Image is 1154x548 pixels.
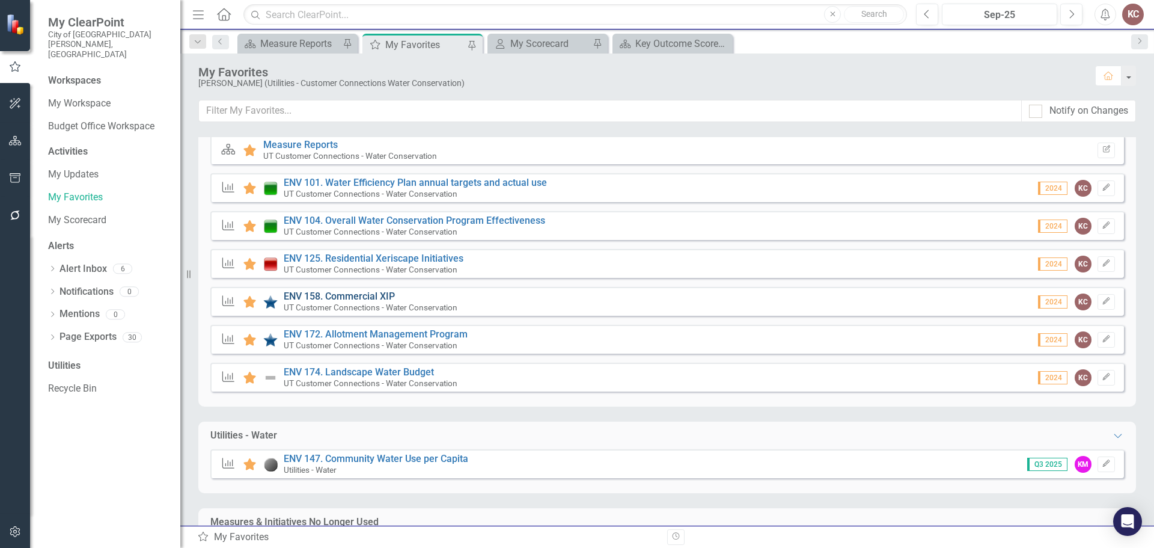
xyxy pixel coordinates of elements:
[1122,4,1144,25] button: KC
[844,6,904,23] button: Search
[263,151,437,161] small: UT Customer Connections - Water Conservation
[263,295,278,309] img: Complete
[48,120,168,134] a: Budget Office Workspace
[1075,369,1091,386] div: KC
[243,4,907,25] input: Search ClearPoint...
[1027,458,1067,471] span: Q3 2025
[240,36,340,51] a: Measure Reports
[946,8,1053,22] div: Sep-25
[48,168,168,182] a: My Updates
[198,100,1022,122] input: Filter My Favorites...
[284,189,457,199] small: UT Customer Connections - Water Conservation
[263,181,278,195] img: On Target
[120,286,139,297] div: 0
[284,227,457,236] small: UT Customer Connections - Water Conservation
[48,15,168,29] span: My ClearPoint
[6,14,27,35] img: ClearPoint Strategy
[210,516,379,529] div: Measures & Initiatives No Longer Used
[284,378,457,388] small: UT Customer Connections - Water Conservation
[260,36,340,51] div: Measure Reports
[1049,104,1128,118] div: Notify on Changes
[284,265,457,274] small: UT Customer Connections - Water Conservation
[1038,257,1067,271] span: 2024
[1038,333,1067,346] span: 2024
[263,371,278,385] img: Not Defined
[48,145,168,159] div: Activities
[284,453,468,464] a: ENV 147. Community Water Use per Capita
[60,307,100,321] a: Mentions
[615,36,730,51] a: Key Outcome Scorecard
[284,366,434,378] a: ENV 174. Landscape Water Budget
[60,285,114,299] a: Notifications
[1075,331,1091,348] div: KC
[635,36,730,51] div: Key Outcome Scorecard
[284,177,547,188] a: ENV 101. Water Efficiency Plan annual targets and actual use
[284,340,457,350] small: UT Customer Connections - Water Conservation
[48,214,168,227] a: My Scorecard
[48,97,168,111] a: My Workspace
[198,66,1083,79] div: My Favorites
[1038,220,1067,233] span: 2024
[106,309,125,319] div: 0
[284,253,463,264] a: ENV 125. Residential Xeriscape Initiatives
[210,429,277,443] div: Utilities - Water
[1113,507,1142,536] div: Open Intercom Messenger
[48,239,168,253] div: Alerts
[490,36,590,51] a: My Scorecard
[48,191,168,205] a: My Favorites
[284,303,457,312] small: UT Customer Connections - Water Conservation
[60,262,107,276] a: Alert Inbox
[284,291,395,302] a: ENV 158. Commercial XIP
[263,219,278,233] img: On Target
[263,139,338,150] a: Measure Reports
[1075,218,1091,235] div: KC
[1075,294,1091,310] div: KC
[263,457,278,472] img: No Information
[284,465,337,475] small: Utilities - Water
[113,264,132,274] div: 6
[942,4,1057,25] button: Sep-25
[263,257,278,271] img: Below Plan
[48,382,168,396] a: Recycle Bin
[284,215,545,226] a: ENV 104. Overall Water Conservation Program Effectiveness
[1038,182,1067,195] span: 2024
[1075,256,1091,272] div: KC
[263,333,278,347] img: Complete
[510,36,590,51] div: My Scorecard
[1075,456,1091,473] div: KM
[861,9,887,19] span: Search
[198,79,1083,88] div: [PERSON_NAME] (Utilities - Customer Connections Water Conservation)
[48,74,101,88] div: Workspaces
[48,29,168,59] small: City of [GEOGRAPHIC_DATA][PERSON_NAME], [GEOGRAPHIC_DATA]
[1075,180,1091,197] div: KC
[1038,295,1067,309] span: 2024
[123,332,142,342] div: 30
[1038,371,1067,384] span: 2024
[197,531,658,544] div: My Favorites
[284,328,468,340] a: ENV 172. Allotment Management Program
[48,359,168,373] div: Utilities
[60,330,117,344] a: Page Exports
[385,37,465,52] div: My Favorites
